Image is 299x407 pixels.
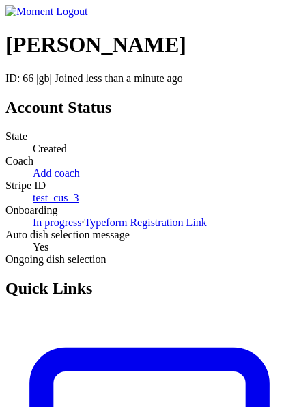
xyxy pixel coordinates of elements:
[85,216,207,228] a: Typeform Registration Link
[33,192,79,203] a: test_cus_3
[5,253,294,266] dt: Ongoing dish selection
[39,72,50,84] span: gb
[5,98,294,117] h2: Account Status
[5,155,294,167] dt: Coach
[5,5,53,18] img: Moment
[5,130,294,143] dt: State
[33,216,82,228] a: In progress
[82,216,85,228] span: ·
[56,5,87,17] a: Logout
[5,32,294,57] h1: [PERSON_NAME]
[5,279,294,298] h2: Quick Links
[33,143,67,154] span: Created
[33,167,80,179] a: Add coach
[5,72,294,85] p: ID: 66 | | Joined less than a minute ago
[5,204,294,216] dt: Onboarding
[5,229,294,241] dt: Auto dish selection message
[5,180,294,192] dt: Stripe ID
[33,241,48,253] span: Yes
